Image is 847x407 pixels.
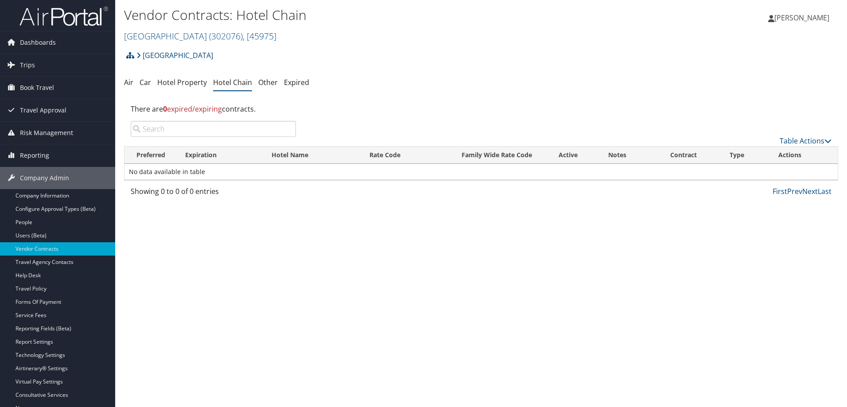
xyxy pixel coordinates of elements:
[773,186,787,196] a: First
[136,47,213,64] a: [GEOGRAPHIC_DATA]
[157,78,207,87] a: Hotel Property
[264,147,361,164] th: Hotel Name: activate to sort column ascending
[124,78,133,87] a: Air
[243,30,276,42] span: , [ 45975 ]
[20,167,69,189] span: Company Admin
[722,147,770,164] th: Type: activate to sort column ascending
[140,78,151,87] a: Car
[770,147,838,164] th: Actions
[124,97,838,121] div: There are contracts.
[589,147,645,164] th: Notes: activate to sort column ascending
[213,78,252,87] a: Hotel Chain
[20,31,56,54] span: Dashboards
[163,104,167,114] strong: 0
[19,6,108,27] img: airportal-logo.png
[209,30,243,42] span: ( 302076 )
[818,186,831,196] a: Last
[163,104,222,114] span: expired/expiring
[131,121,296,137] input: Search
[361,147,447,164] th: Rate Code: activate to sort column ascending
[20,99,66,121] span: Travel Approval
[802,186,818,196] a: Next
[787,186,802,196] a: Prev
[124,30,276,42] a: [GEOGRAPHIC_DATA]
[284,78,309,87] a: Expired
[774,13,829,23] span: [PERSON_NAME]
[548,147,589,164] th: Active: activate to sort column ascending
[124,6,600,24] h1: Vendor Contracts: Hotel Chain
[446,147,548,164] th: Family Wide Rate Code: activate to sort column ascending
[177,147,264,164] th: Expiration: activate to sort column ascending
[780,136,831,146] a: Table Actions
[768,4,838,31] a: [PERSON_NAME]
[258,78,278,87] a: Other
[20,54,35,76] span: Trips
[131,186,296,201] div: Showing 0 to 0 of 0 entries
[124,164,838,180] td: No data available in table
[124,147,177,164] th: Preferred: activate to sort column ascending
[645,147,722,164] th: Contract: activate to sort column ascending
[20,144,49,167] span: Reporting
[20,77,54,99] span: Book Travel
[20,122,73,144] span: Risk Management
